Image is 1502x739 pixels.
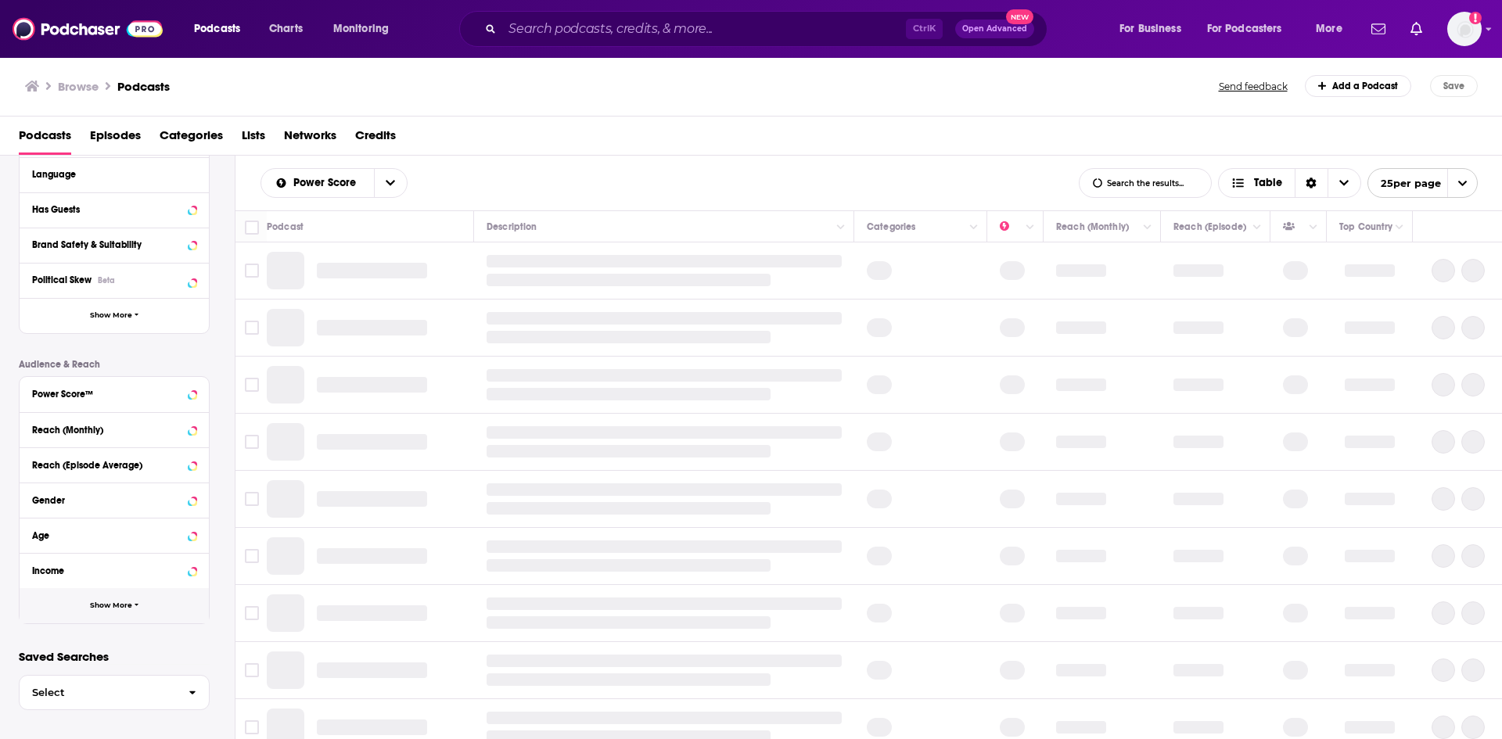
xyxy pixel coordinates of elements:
[160,123,223,155] span: Categories
[19,359,210,370] p: Audience & Reach
[1447,12,1482,46] button: Show profile menu
[1173,217,1246,236] div: Reach (Episode)
[261,168,408,198] h2: Choose List sort
[474,11,1062,47] div: Search podcasts, credits, & more...
[1197,16,1305,41] button: open menu
[1305,75,1412,97] a: Add a Podcast
[32,565,183,576] div: Income
[1295,169,1328,197] div: Sort Direction
[1404,16,1428,42] a: Show notifications dropdown
[1248,218,1267,237] button: Column Actions
[32,239,183,250] div: Brand Safety & Suitability
[1368,171,1441,196] span: 25 per page
[90,311,132,320] span: Show More
[502,16,906,41] input: Search podcasts, credits, & more...
[962,25,1027,33] span: Open Advanced
[32,389,183,400] div: Power Score™
[1254,178,1282,188] span: Table
[867,217,915,236] div: Categories
[1214,80,1292,93] button: Send feedback
[1447,12,1482,46] img: User Profile
[245,663,259,677] span: Toggle select row
[487,217,537,236] div: Description
[32,490,196,509] button: Gender
[58,79,99,94] h3: Browse
[261,178,374,188] button: open menu
[269,18,303,40] span: Charts
[32,270,196,289] button: Political SkewBeta
[293,178,361,188] span: Power Score
[32,169,186,180] div: Language
[32,560,196,579] button: Income
[32,235,196,254] button: Brand Safety & Suitability
[333,18,389,40] span: Monitoring
[1304,218,1323,237] button: Column Actions
[374,169,407,197] button: open menu
[13,14,163,44] img: Podchaser - Follow, Share and Rate Podcasts
[194,18,240,40] span: Podcasts
[20,687,176,698] span: Select
[1021,218,1040,237] button: Column Actions
[242,123,265,155] a: Lists
[183,16,261,41] button: open menu
[322,16,409,41] button: open menu
[245,606,259,620] span: Toggle select row
[1430,75,1478,97] button: Save
[1218,168,1361,198] h2: Choose View
[245,720,259,734] span: Toggle select row
[32,454,196,474] button: Reach (Episode Average)
[90,601,132,610] span: Show More
[32,164,196,184] button: Language
[1367,168,1478,198] button: open menu
[1207,18,1282,40] span: For Podcasters
[267,217,304,236] div: Podcast
[32,460,183,471] div: Reach (Episode Average)
[1305,16,1362,41] button: open menu
[117,79,170,94] a: Podcasts
[32,425,183,436] div: Reach (Monthly)
[32,495,183,506] div: Gender
[1316,18,1342,40] span: More
[32,525,196,544] button: Age
[32,274,92,285] span: Political Skew
[19,123,71,155] a: Podcasts
[259,16,312,41] a: Charts
[20,298,209,333] button: Show More
[245,378,259,392] span: Toggle select row
[1390,218,1409,237] button: Column Actions
[90,123,141,155] a: Episodes
[1109,16,1201,41] button: open menu
[245,264,259,278] span: Toggle select row
[98,275,115,285] div: Beta
[1119,18,1181,40] span: For Business
[32,383,196,403] button: Power Score™
[1006,9,1034,24] span: New
[32,530,183,541] div: Age
[965,218,983,237] button: Column Actions
[1138,218,1157,237] button: Column Actions
[284,123,336,155] a: Networks
[32,419,196,439] button: Reach (Monthly)
[245,492,259,506] span: Toggle select row
[245,321,259,335] span: Toggle select row
[1447,12,1482,46] span: Logged in as evankrask
[19,649,210,664] p: Saved Searches
[32,199,196,219] button: Has Guests
[1339,217,1392,236] div: Top Country
[355,123,396,155] a: Credits
[1056,217,1129,236] div: Reach (Monthly)
[32,204,183,215] div: Has Guests
[832,218,850,237] button: Column Actions
[955,20,1034,38] button: Open AdvancedNew
[245,549,259,563] span: Toggle select row
[245,435,259,449] span: Toggle select row
[1365,16,1392,42] a: Show notifications dropdown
